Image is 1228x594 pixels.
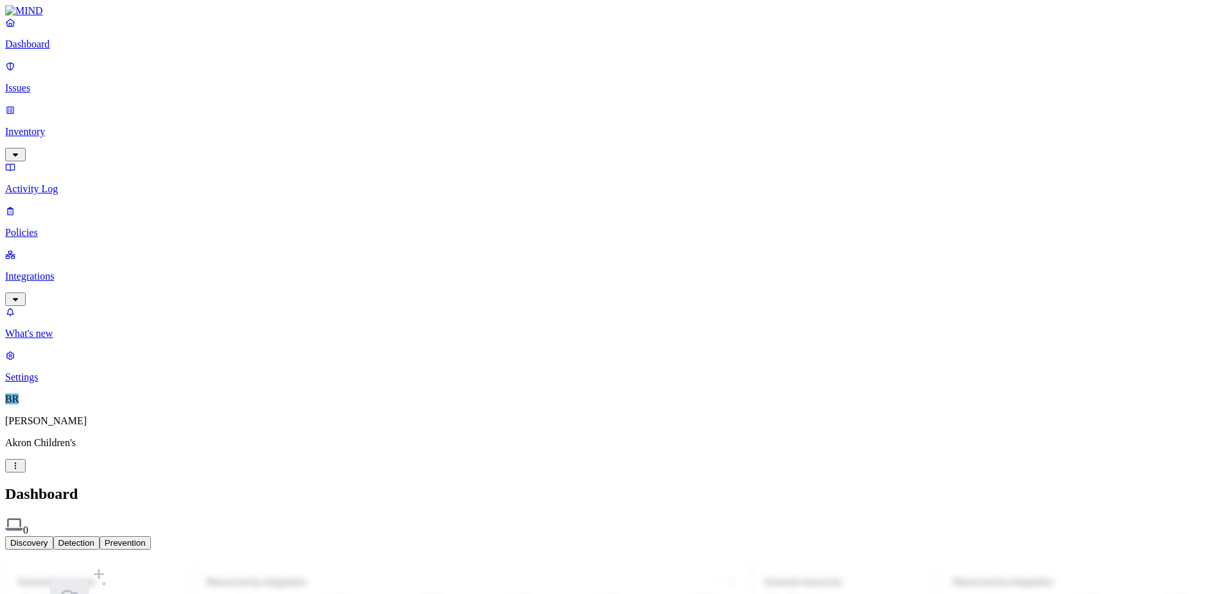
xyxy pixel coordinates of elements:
button: Prevention [100,536,151,550]
span: 0 [23,525,28,535]
a: Settings [5,350,1223,383]
a: Integrations [5,249,1223,304]
p: What's new [5,328,1223,339]
p: Akron Children's [5,437,1223,449]
p: Activity Log [5,183,1223,195]
p: Dashboard [5,39,1223,50]
span: BR [5,393,19,404]
img: MIND [5,5,43,17]
p: Issues [5,82,1223,94]
p: [PERSON_NAME] [5,415,1223,427]
p: Settings [5,372,1223,383]
a: Activity Log [5,161,1223,195]
p: Integrations [5,271,1223,282]
button: Detection [53,536,100,550]
h2: Dashboard [5,485,1223,503]
a: MIND [5,5,1223,17]
img: svg%3e [5,516,23,534]
button: Discovery [5,536,53,550]
p: Policies [5,227,1223,239]
a: Policies [5,205,1223,239]
a: Inventory [5,104,1223,159]
a: What's new [5,306,1223,339]
p: Inventory [5,126,1223,138]
a: Dashboard [5,17,1223,50]
a: Issues [5,60,1223,94]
